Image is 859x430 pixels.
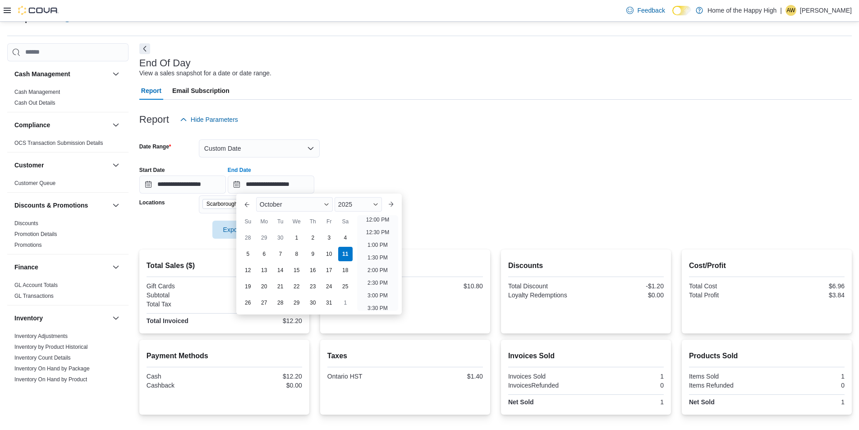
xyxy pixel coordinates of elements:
[147,282,223,290] div: Gift Cards
[322,263,336,277] div: day-17
[226,373,302,380] div: $12.20
[364,252,391,263] li: 1:30 PM
[257,247,271,261] div: day-6
[357,215,398,311] ul: Time
[14,180,55,186] a: Customer Queue
[306,247,320,261] div: day-9
[289,279,304,294] div: day-22
[780,5,782,16] p: |
[257,231,271,245] div: day-29
[322,231,336,245] div: day-3
[7,87,129,112] div: Cash Management
[14,242,42,248] a: Promotions
[768,373,845,380] div: 1
[338,214,353,229] div: Sa
[689,398,715,406] strong: Net Sold
[139,69,271,78] div: View a sales snapshot for a date or date range.
[147,291,223,299] div: Subtotal
[364,240,391,250] li: 1:00 PM
[141,82,161,100] span: Report
[14,231,57,237] a: Promotion Details
[508,351,664,361] h2: Invoices Sold
[588,398,664,406] div: 1
[139,176,226,194] input: Press the down key to open a popover containing a calendar.
[257,296,271,310] div: day-27
[14,365,90,372] a: Inventory On Hand by Package
[289,214,304,229] div: We
[689,291,765,299] div: Total Profit
[110,200,121,211] button: Discounts & Promotions
[588,291,664,299] div: $0.00
[14,292,54,300] span: GL Transactions
[147,351,302,361] h2: Payment Methods
[768,282,845,290] div: $6.96
[228,166,251,174] label: End Date
[207,199,277,208] span: Scarborough - Cliffside - Friendly Stranger
[306,279,320,294] div: day-23
[508,291,584,299] div: Loyalty Redemptions
[289,231,304,245] div: day-1
[327,373,404,380] div: Ontario HST
[14,293,54,299] a: GL Transactions
[322,247,336,261] div: day-10
[786,5,795,16] span: AW
[338,263,353,277] div: day-18
[14,120,50,129] h3: Compliance
[14,282,58,288] a: GL Account Totals
[335,197,382,212] div: Button. Open the year selector. 2025 is currently selected.
[786,5,796,16] div: Alexia Williams
[689,373,765,380] div: Items Sold
[14,69,70,79] h3: Cash Management
[14,180,55,187] span: Customer Queue
[218,221,257,239] span: Export
[260,201,282,208] span: October
[212,221,263,239] button: Export
[306,231,320,245] div: day-2
[508,373,584,380] div: Invoices Sold
[508,398,534,406] strong: Net Sold
[226,382,302,389] div: $0.00
[14,263,38,272] h3: Finance
[327,260,483,271] h2: Average Spent
[110,160,121,171] button: Customer
[14,69,109,79] button: Cash Management
[14,376,87,383] a: Inventory On Hand by Product
[110,120,121,130] button: Compliance
[14,314,43,323] h3: Inventory
[257,263,271,277] div: day-13
[637,6,665,15] span: Feedback
[240,230,354,311] div: October, 2025
[147,260,302,271] h2: Total Sales ($)
[14,120,109,129] button: Compliance
[14,355,71,361] a: Inventory Count Details
[363,214,393,225] li: 12:00 PM
[322,279,336,294] div: day-24
[257,214,271,229] div: Mo
[14,89,60,95] a: Cash Management
[14,100,55,106] a: Cash Out Details
[228,176,314,194] input: Press the down key to enter a popover containing a calendar. Press the escape key to close the po...
[139,43,150,54] button: Next
[407,373,483,380] div: $1.40
[14,314,109,323] button: Inventory
[139,143,171,150] label: Date Range
[139,114,169,125] h3: Report
[14,333,68,340] span: Inventory Adjustments
[364,277,391,288] li: 2:30 PM
[14,282,58,289] span: GL Account Totals
[257,279,271,294] div: day-20
[18,6,59,15] img: Cova
[14,376,87,383] span: Inventory On Hand by Product
[289,296,304,310] div: day-29
[172,82,230,100] span: Email Subscription
[672,6,691,15] input: Dark Mode
[273,231,288,245] div: day-30
[14,88,60,96] span: Cash Management
[241,296,255,310] div: day-26
[14,344,88,350] a: Inventory by Product Historical
[226,301,302,308] div: $1.40
[241,279,255,294] div: day-19
[7,178,129,192] div: Customer
[14,333,68,339] a: Inventory Adjustments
